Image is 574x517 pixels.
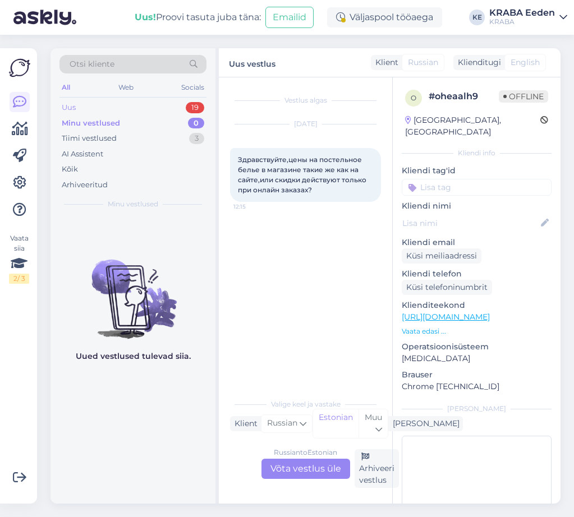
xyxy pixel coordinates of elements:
p: Operatsioonisüsteem [402,341,552,353]
p: Kliendi email [402,237,552,248]
div: Klienditugi [453,57,501,68]
div: Uus [62,102,76,113]
p: Vaata edasi ... [402,326,552,336]
div: Väljaspool tööaega [327,7,442,27]
div: [PERSON_NAME] [402,404,552,414]
div: 3 [189,133,204,144]
p: Kliendi nimi [402,200,552,212]
div: Socials [179,80,206,95]
div: Russian to Estonian [274,447,337,458]
button: Emailid [265,7,314,28]
p: Chrome [TECHNICAL_ID] [402,381,552,393]
div: All [59,80,72,95]
span: o [411,94,416,102]
label: Uus vestlus [229,55,275,70]
div: Klient [230,418,258,430]
span: Здравствуйте,цены на постельное белье в магазине такие же как на сайте,или скидки действуют тольк... [238,155,368,194]
div: Võta vestlus üle [261,459,350,479]
a: [URL][DOMAIN_NAME] [402,312,490,322]
input: Lisa tag [402,179,552,196]
div: [DATE] [230,119,381,129]
p: Uued vestlused tulevad siia. [76,350,191,362]
div: Minu vestlused [62,118,120,129]
img: No chats [50,239,215,340]
span: 12:15 [233,202,275,211]
p: Klienditeekond [402,299,552,311]
div: Web [116,80,136,95]
div: KRABA Eeden [489,8,555,17]
div: KE [469,10,485,25]
div: KRABA [489,17,555,26]
div: Kliendi info [402,148,552,158]
div: 19 [186,102,204,113]
div: Küsi meiliaadressi [402,248,481,264]
div: Kõik [62,164,78,175]
span: Offline [499,90,548,103]
span: Otsi kliente [70,58,114,70]
div: Vestlus algas [230,95,381,105]
b: Uus! [135,12,156,22]
div: Arhiveeri vestlus [355,449,399,488]
span: Muu [365,412,382,422]
div: Proovi tasuta juba täna: [135,11,261,24]
p: Brauser [402,369,552,381]
input: Lisa nimi [402,217,539,229]
div: Tiimi vestlused [62,133,117,144]
div: [PERSON_NAME] [388,418,460,430]
span: English [511,57,540,68]
div: # oheaalh9 [429,90,499,103]
div: Küsi telefoninumbrit [402,280,492,295]
div: Klient [371,57,398,68]
p: Märkmed [402,421,552,432]
div: Valige keel ja vastake [230,399,381,409]
div: Estonian [313,409,359,438]
span: Minu vestlused [108,199,158,209]
p: Kliendi tag'id [402,165,552,177]
img: Askly Logo [9,57,30,79]
div: 2 / 3 [9,274,29,284]
p: Kliendi telefon [402,268,552,280]
a: KRABA EedenKRABA [489,8,567,26]
div: Vaata siia [9,233,29,284]
div: AI Assistent [62,149,103,160]
div: 0 [188,118,204,129]
p: [MEDICAL_DATA] [402,353,552,364]
div: [GEOGRAPHIC_DATA], [GEOGRAPHIC_DATA] [405,114,540,138]
div: Arhiveeritud [62,179,108,191]
span: Russian [408,57,438,68]
span: Russian [267,417,297,430]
